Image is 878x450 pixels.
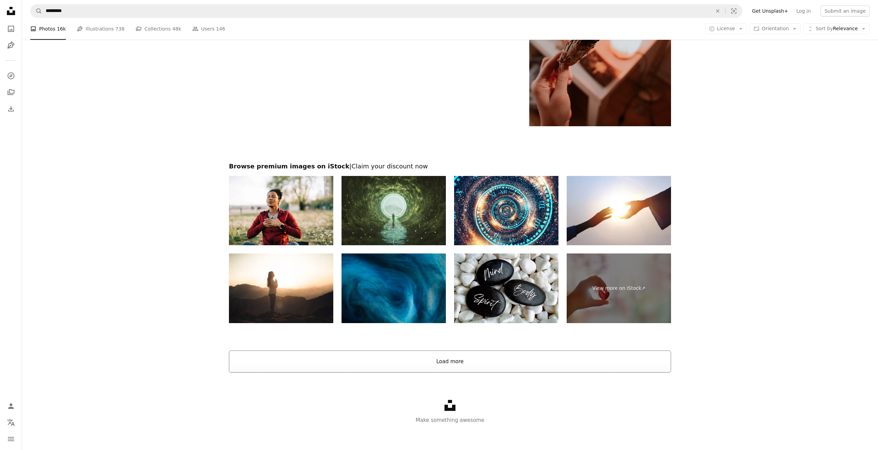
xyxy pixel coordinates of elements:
[342,253,446,323] img: Paint splash water mist vortex blue ink mix whirl
[172,25,181,33] span: 48k
[342,176,446,246] img: Senior man waving in fantasy landscape
[454,176,558,246] img: Temporal Vortex
[229,351,671,372] button: Load more
[762,26,789,31] span: Orientation
[77,18,125,40] a: Illustrations 738
[816,25,858,32] span: Relevance
[454,253,558,323] img: Top view of mind, body spirit text on black zen stones
[816,26,833,31] span: Sort by
[30,4,742,18] form: Find visuals sitewide
[4,399,18,413] a: Log in / Sign up
[717,26,735,31] span: License
[115,25,125,33] span: 738
[229,253,333,323] img: Woman meditating at sunset in the mountains
[705,23,747,34] button: License
[4,85,18,99] a: Collections
[792,5,815,16] a: Log in
[216,25,225,33] span: 146
[229,162,671,170] h2: Browse premium images on iStock
[4,416,18,429] button: Language
[567,176,671,246] img: Hand of salvation, Christian hand reaching out to the hand of Jesus Christ, bright sun silhouette
[4,38,18,52] a: Illustrations
[750,23,801,34] button: Orientation
[748,5,792,16] a: Get Unsplash+
[31,4,42,17] button: Search Unsplash
[804,23,870,34] button: Sort byRelevance
[4,432,18,446] button: Menu
[4,4,18,19] a: Home — Unsplash
[4,102,18,116] a: Download History
[4,22,18,36] a: Photos
[710,4,725,17] button: Clear
[349,163,428,170] span: | Claim your discount now
[192,18,225,40] a: Users 146
[136,18,181,40] a: Collections 48k
[567,253,671,323] a: View more on iStock↗
[22,416,878,424] p: Make something awesome
[229,176,333,246] img: Black woman, breath and hand on chest, for meditation and wellness being peaceful to relax. Bokeh...
[726,4,742,17] button: Visual search
[4,69,18,83] a: Explore
[820,5,870,16] button: Submit an image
